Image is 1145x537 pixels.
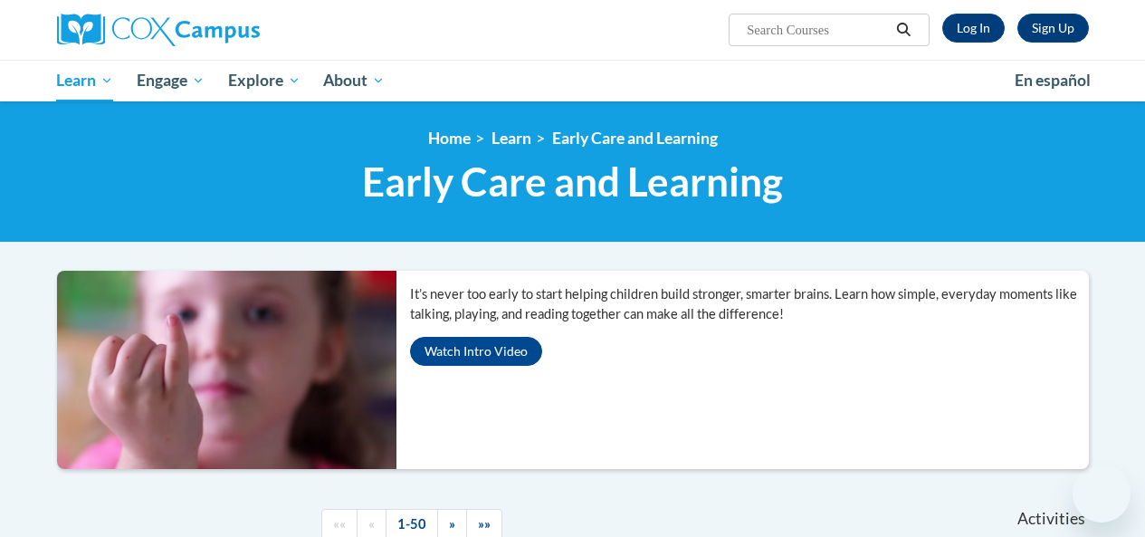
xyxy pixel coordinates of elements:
a: Early Care and Learning [552,129,718,148]
button: Watch Intro Video [410,337,542,366]
a: About [311,60,396,101]
span: » [449,516,455,532]
a: Engage [125,60,216,101]
span: Learn [56,70,113,91]
button: Search [890,19,917,41]
a: Learn [491,129,531,148]
span: « [368,516,375,532]
a: Log In [942,14,1005,43]
a: Register [1017,14,1089,43]
input: Search Courses [745,19,890,41]
span: About [323,70,385,91]
span: Engage [137,70,205,91]
a: Home [428,129,471,148]
iframe: Button to launch messaging window [1073,465,1131,523]
a: Learn [45,60,126,101]
span: Explore [228,70,301,91]
a: Cox Campus [57,14,383,46]
img: Cox Campus [57,14,260,46]
span: En español [1015,71,1091,90]
div: Main menu [43,60,1102,101]
a: En español [1003,62,1102,100]
p: It’s never too early to start helping children build stronger, smarter brains. Learn how simple, ... [410,284,1089,324]
a: Explore [216,60,312,101]
span: »» [478,516,491,532]
span: Activities [1017,509,1085,529]
span: «« [333,516,346,532]
span: Early Care and Learning [362,158,783,206]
